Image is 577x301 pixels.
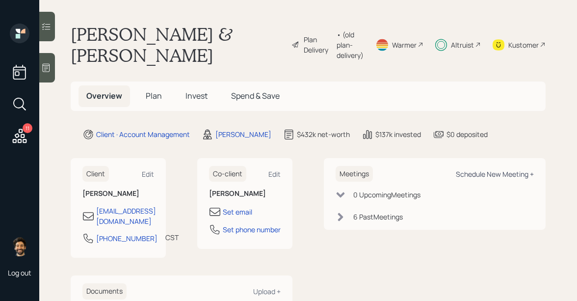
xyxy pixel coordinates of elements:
div: [PHONE_NUMBER] [96,233,157,244]
div: Kustomer [508,40,539,50]
div: [EMAIL_ADDRESS][DOMAIN_NAME] [96,206,156,226]
span: Spend & Save [231,90,280,101]
div: Altruist [451,40,474,50]
img: eric-schwartz-headshot.png [10,237,29,256]
div: 11 [23,123,32,133]
span: Invest [185,90,208,101]
div: Edit [268,169,281,179]
h6: [PERSON_NAME] [209,190,281,198]
div: Set email [223,207,252,217]
div: Plan Delivery [304,34,332,55]
div: $0 deposited [446,129,488,139]
div: $137k invested [375,129,421,139]
div: Schedule New Meeting + [456,169,534,179]
div: Client · Account Management [96,129,190,139]
div: Set phone number [223,224,281,235]
h6: Documents [82,283,127,300]
h1: [PERSON_NAME] & [PERSON_NAME] [71,24,284,66]
h6: Meetings [336,166,373,182]
span: Overview [86,90,122,101]
span: Plan [146,90,162,101]
div: 0 Upcoming Meeting s [353,190,420,200]
h6: Co-client [209,166,246,182]
div: CST [165,232,179,243]
h6: Client [82,166,109,182]
div: $432k net-worth [297,129,350,139]
div: Upload + [253,287,281,296]
div: [PERSON_NAME] [215,129,271,139]
h6: [PERSON_NAME] [82,190,154,198]
div: • (old plan-delivery) [337,29,364,60]
div: 6 Past Meeting s [353,212,403,222]
div: Edit [142,169,154,179]
div: Warmer [392,40,417,50]
div: Log out [8,268,31,277]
